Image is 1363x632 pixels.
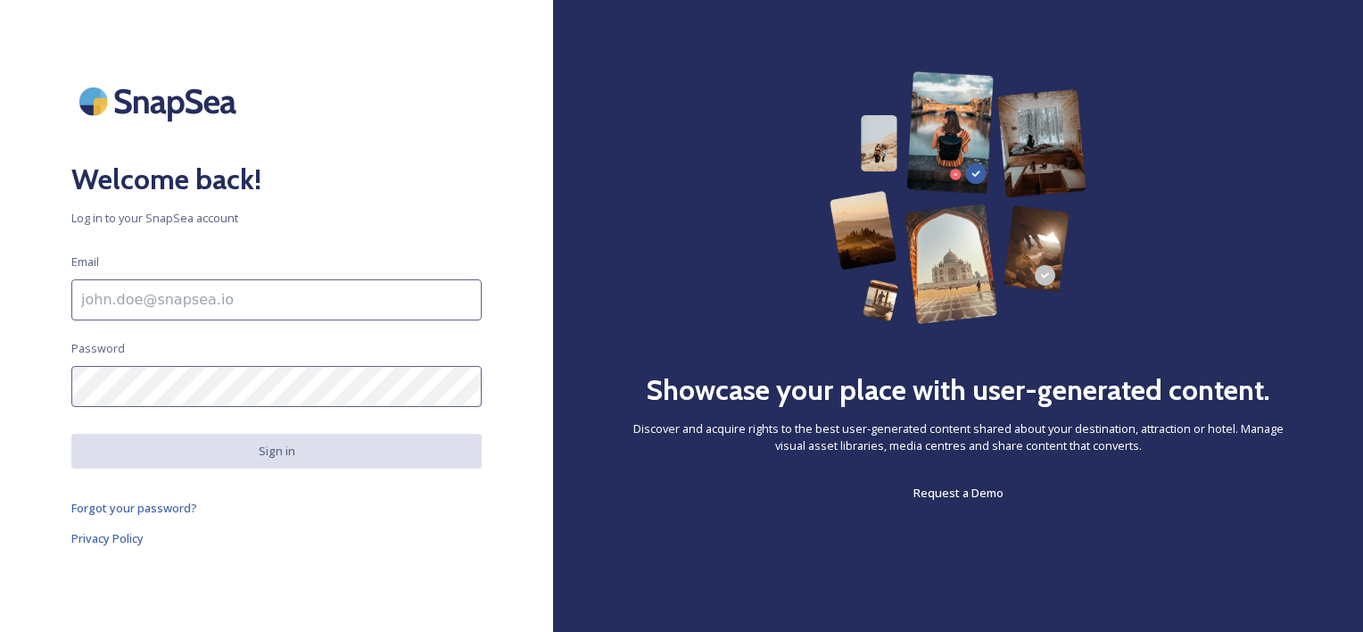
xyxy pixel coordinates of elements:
a: Privacy Policy [71,528,482,549]
button: Sign in [71,434,482,469]
span: Discover and acquire rights to the best user-generated content shared about your destination, att... [624,420,1292,454]
img: 63b42ca75bacad526042e722_Group%20154-p-800.png [830,71,1087,324]
span: Log in to your SnapSea account [71,210,482,227]
h2: Showcase your place with user-generated content. [646,369,1270,412]
span: Email [71,254,99,270]
a: Forgot your password? [71,497,482,519]
input: john.doe@snapsea.io [71,279,482,320]
span: Password [71,340,125,357]
span: Forgot your password? [71,500,197,516]
span: Privacy Policy [71,530,144,546]
a: Request a Demo [913,482,1004,503]
h2: Welcome back! [71,158,482,201]
img: SnapSea Logo [71,71,250,131]
span: Request a Demo [913,485,1004,501]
